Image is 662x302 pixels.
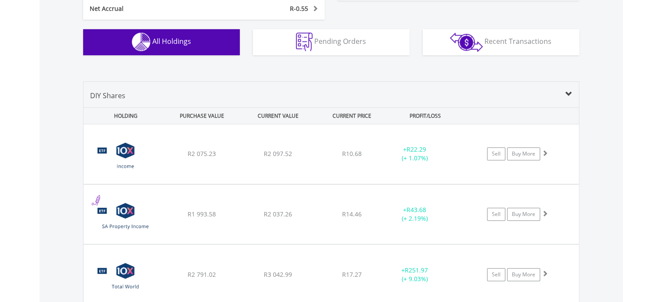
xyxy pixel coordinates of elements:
[132,33,151,51] img: holdings-wht.png
[342,210,362,218] span: R14.46
[88,135,163,182] img: TFSA.INCOME.png
[88,196,163,242] img: TFSA.CSPROP.png
[90,91,125,100] span: DIY Shares
[152,37,191,46] span: All Holdings
[188,210,216,218] span: R1 993.58
[296,33,313,51] img: pending_instructions-wht.png
[407,145,426,153] span: R22.29
[405,266,428,274] span: R251.97
[165,108,239,124] div: PURCHASE VALUE
[264,270,292,279] span: R3 042.99
[83,29,240,55] button: All Holdings
[487,208,505,221] a: Sell
[487,147,505,160] a: Sell
[314,37,366,46] span: Pending Orders
[342,149,362,158] span: R10.68
[88,256,163,302] img: TFSA.GLOBAL.png
[407,206,426,214] span: R43.68
[264,210,292,218] span: R2 037.26
[188,270,216,279] span: R2 791.02
[487,268,505,281] a: Sell
[342,270,362,279] span: R17.27
[317,108,386,124] div: CURRENT PRICE
[253,29,410,55] button: Pending Orders
[423,29,579,55] button: Recent Transactions
[241,108,316,124] div: CURRENT VALUE
[507,147,540,160] a: Buy More
[382,266,448,283] div: + (+ 9.03%)
[450,33,483,52] img: transactions-zar-wht.png
[290,4,308,13] span: R-0.55
[382,206,448,223] div: + (+ 2.19%)
[264,149,292,158] span: R2 097.52
[382,145,448,163] div: + (+ 1.07%)
[507,268,540,281] a: Buy More
[83,4,224,13] div: Net Accrual
[388,108,463,124] div: PROFIT/LOSS
[84,108,163,124] div: HOLDING
[188,149,216,158] span: R2 075.23
[484,37,551,46] span: Recent Transactions
[507,208,540,221] a: Buy More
